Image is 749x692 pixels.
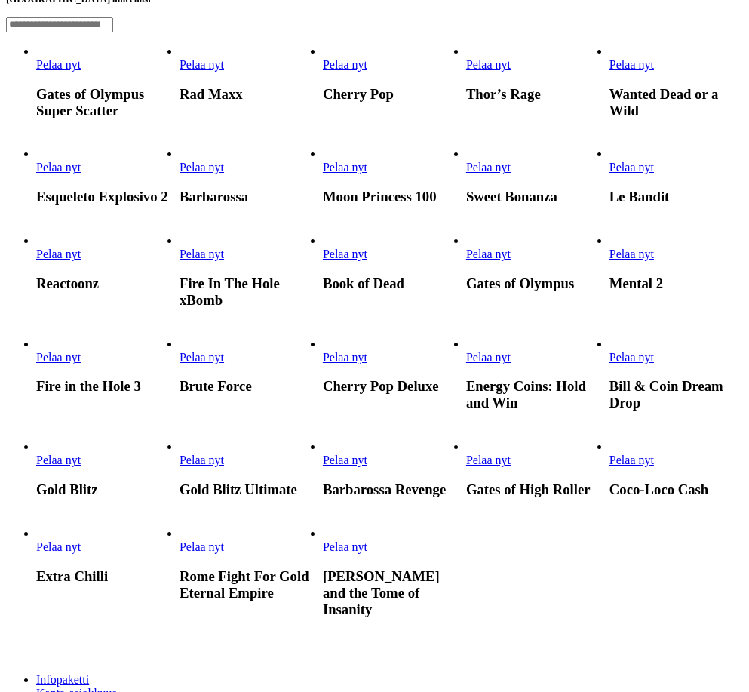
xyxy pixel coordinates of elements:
[36,189,170,205] h3: Esqueleto Explosivo 2
[36,568,170,585] h3: Extra Chilli
[36,527,170,585] article: Extra Chilli
[609,351,654,364] span: Pelaa nyt
[466,45,600,103] article: Thor’s Rage
[323,454,367,466] a: Barbarossa Revenge
[323,540,367,553] a: Rich Wilde and the Tome of Insanity
[323,147,456,205] article: Moon Princess 100
[466,378,600,411] h3: Energy Coins: Hold and Win
[609,248,654,260] span: Pelaa nyt
[180,481,313,498] h3: Gold Blitz Ultimate
[323,454,367,466] span: Pelaa nyt
[36,161,81,174] span: Pelaa nyt
[180,568,313,601] h3: Rome Fight For Gold Eternal Empire
[323,58,367,71] span: Pelaa nyt
[609,147,743,205] article: Le Bandit
[466,161,511,174] span: Pelaa nyt
[609,58,654,71] a: Wanted Dead or a Wild
[180,378,313,395] h3: Brute Force
[609,248,654,260] a: Mental 2
[323,86,456,103] h3: Cherry Pop
[609,454,654,466] span: Pelaa nyt
[323,527,456,618] article: Rich Wilde and the Tome of Insanity
[36,234,170,292] article: Reactoonz
[609,351,654,364] a: Bill & Coin Dream Drop
[609,481,743,498] h3: Coco-Loco Cash
[36,673,89,686] a: Infopaketti
[323,189,456,205] h3: Moon Princess 100
[36,454,81,466] a: Gold Blitz
[180,454,224,466] a: Gold Blitz Ultimate
[36,161,81,174] a: Esqueleto Explosivo 2
[466,58,511,71] a: Thor’s Rage
[609,161,654,174] a: Le Bandit
[466,248,511,260] span: Pelaa nyt
[609,189,743,205] h3: Le Bandit
[180,86,313,103] h3: Rad Maxx
[36,378,170,395] h3: Fire in the Hole 3
[6,17,113,32] input: Search
[36,248,81,260] span: Pelaa nyt
[323,378,456,395] h3: Cherry Pop Deluxe
[180,337,313,395] article: Brute Force
[180,527,313,601] article: Rome Fight For Gold Eternal Empire
[36,540,81,553] span: Pelaa nyt
[466,337,600,412] article: Energy Coins: Hold and Win
[180,147,313,205] article: Barbarossa
[466,147,600,205] article: Sweet Bonanza
[180,248,224,260] a: Fire In The Hole xBomb
[323,440,456,498] article: Barbarossa Revenge
[36,440,170,498] article: Gold Blitz
[180,275,313,309] h3: Fire In The Hole xBomb
[180,58,224,71] span: Pelaa nyt
[609,234,743,292] article: Mental 2
[180,351,224,364] a: Brute Force
[323,161,367,174] span: Pelaa nyt
[323,481,456,498] h3: Barbarossa Revenge
[466,234,600,292] article: Gates of Olympus
[36,58,81,71] span: Pelaa nyt
[180,58,224,71] a: Rad Maxx
[36,540,81,553] a: Extra Chilli
[466,351,511,364] a: Energy Coins: Hold and Win
[180,45,313,103] article: Rad Maxx
[323,351,367,364] a: Cherry Pop Deluxe
[180,248,224,260] span: Pelaa nyt
[323,337,456,395] article: Cherry Pop Deluxe
[180,540,224,553] span: Pelaa nyt
[323,248,367,260] a: Book of Dead
[466,189,600,205] h3: Sweet Bonanza
[180,540,224,553] a: Rome Fight For Gold Eternal Empire
[323,45,456,103] article: Cherry Pop
[36,337,170,395] article: Fire in the Hole 3
[466,275,600,292] h3: Gates of Olympus
[609,337,743,412] article: Bill & Coin Dream Drop
[180,234,313,309] article: Fire In The Hole xBomb
[466,440,600,498] article: Gates of High Roller
[466,58,511,71] span: Pelaa nyt
[466,248,511,260] a: Gates of Olympus
[466,351,511,364] span: Pelaa nyt
[323,58,367,71] a: Cherry Pop
[466,161,511,174] a: Sweet Bonanza
[36,351,81,364] span: Pelaa nyt
[609,161,654,174] span: Pelaa nyt
[323,568,456,618] h3: [PERSON_NAME] and the Tome of Insanity
[36,454,81,466] span: Pelaa nyt
[36,58,81,71] a: Gates of Olympus Super Scatter
[180,351,224,364] span: Pelaa nyt
[323,161,367,174] a: Moon Princess 100
[36,45,170,119] article: Gates of Olympus Super Scatter
[609,45,743,119] article: Wanted Dead or a Wild
[323,540,367,553] span: Pelaa nyt
[609,454,654,466] a: Coco-Loco Cash
[180,440,313,498] article: Gold Blitz Ultimate
[180,189,313,205] h3: Barbarossa
[609,378,743,411] h3: Bill & Coin Dream Drop
[466,481,600,498] h3: Gates of High Roller
[180,161,224,174] a: Barbarossa
[36,351,81,364] a: Fire in the Hole 3
[36,248,81,260] a: Reactoonz
[36,275,170,292] h3: Reactoonz
[609,58,654,71] span: Pelaa nyt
